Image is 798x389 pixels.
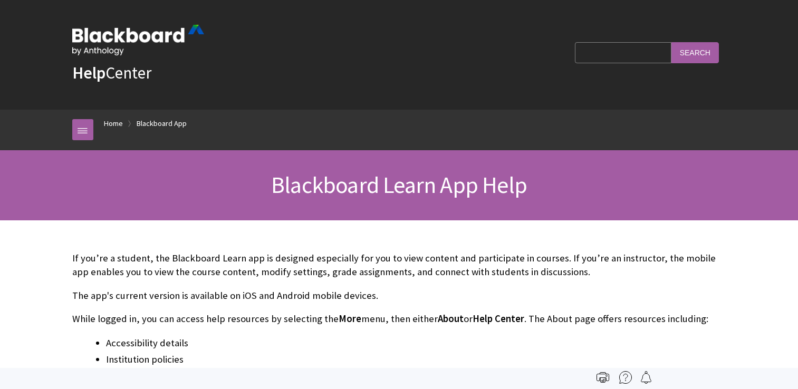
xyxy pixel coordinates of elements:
[640,371,652,384] img: Follow this page
[438,313,464,325] span: About
[72,251,726,279] p: If you’re a student, the Blackboard Learn app is designed especially for you to view content and ...
[106,336,726,351] li: Accessibility details
[597,371,609,384] img: Print
[619,371,632,384] img: More help
[339,313,361,325] span: More
[72,289,726,303] p: The app's current version is available on iOS and Android mobile devices.
[271,170,527,199] span: Blackboard Learn App Help
[473,313,524,325] span: Help Center
[72,25,204,55] img: Blackboard by Anthology
[137,117,187,130] a: Blackboard App
[104,117,123,130] a: Home
[72,62,105,83] strong: Help
[72,312,726,326] p: While logged in, you can access help resources by selecting the menu, then either or . The About ...
[671,42,719,63] input: Search
[106,352,726,367] li: Institution policies
[72,62,151,83] a: HelpCenter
